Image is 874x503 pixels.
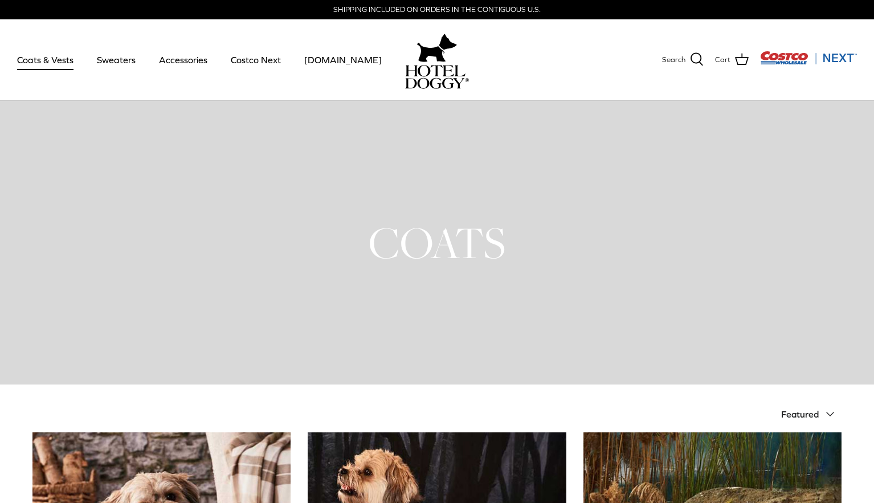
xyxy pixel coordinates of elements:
[760,58,857,67] a: Visit Costco Next
[781,409,819,419] span: Featured
[294,40,392,79] a: [DOMAIN_NAME]
[662,52,704,67] a: Search
[405,65,469,89] img: hoteldoggycom
[715,54,730,66] span: Cart
[87,40,146,79] a: Sweaters
[781,402,842,427] button: Featured
[662,54,685,66] span: Search
[715,52,749,67] a: Cart
[417,31,457,65] img: hoteldoggy.com
[149,40,218,79] a: Accessories
[405,31,469,89] a: hoteldoggy.com hoteldoggycom
[760,51,857,65] img: Costco Next
[7,40,84,79] a: Coats & Vests
[32,215,842,271] h1: COATS
[220,40,291,79] a: Costco Next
